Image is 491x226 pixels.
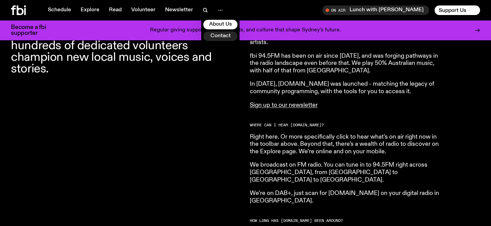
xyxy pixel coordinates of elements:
a: Explore [77,5,104,15]
a: Volunteer [127,5,160,15]
p: fbi 94.5FM has been on air since [DATE], and was forging pathways in the radio landscape even bef... [250,53,447,75]
a: Newsletter [161,5,197,15]
h3: Become a fbi supporter [11,25,55,36]
a: Contact [203,31,237,41]
a: About Us [203,20,237,29]
a: Sign up to our newsletter [250,102,318,108]
h2: Where can I hear [DOMAIN_NAME]? [250,123,447,127]
p: Right here. Or more specifically click to hear what’s on air right now in the toolbar above. Beyo... [250,133,447,156]
a: Schedule [44,5,75,15]
p: In [DATE], [DOMAIN_NAME] was launched - matching the legacy of community programming, with the to... [250,81,447,95]
button: On AirLunch with [PERSON_NAME] [322,5,429,15]
p: We broadcast on FM radio. You can tune in to 94.5FM right across [GEOGRAPHIC_DATA], from [GEOGRAP... [250,161,447,184]
button: Support Us [435,5,480,15]
p: Regular giving supports voices, artists, and culture that shape Sydney’s future. [150,27,341,33]
a: Read [105,5,126,15]
span: Support Us [439,7,466,13]
p: We’re on DAB+, just scan for [DOMAIN_NAME] on your digital radio in [GEOGRAPHIC_DATA]. [250,190,447,204]
h2: How long has [DOMAIN_NAME] been around? [250,219,447,223]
